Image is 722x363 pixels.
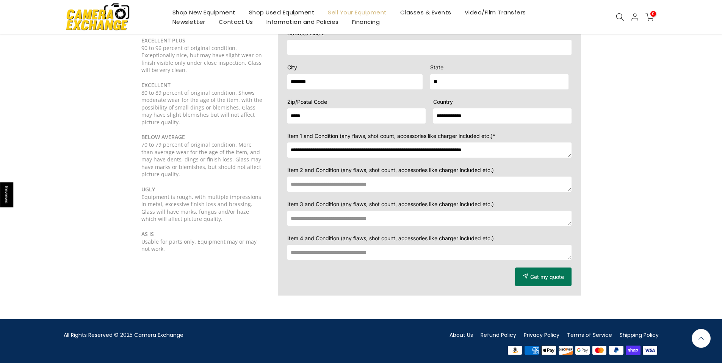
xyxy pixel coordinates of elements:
[393,8,458,17] a: Classes & Events
[287,201,494,207] span: Item 3 and Condition (any flaws, shot count, accessories like charger included etc.)
[524,331,559,339] a: Privacy Policy
[515,268,572,286] button: Get my quote
[141,81,171,89] b: EXCELLENT
[506,345,523,356] img: amazon payments
[608,345,625,356] img: paypal
[141,230,154,238] b: AS IS
[430,64,443,70] span: State
[574,345,591,356] img: google pay
[433,99,453,105] span: Country
[567,331,612,339] a: Terms of Service
[260,17,345,27] a: Information and Policies
[242,8,321,17] a: Shop Used Equipment
[540,345,557,356] img: apple pay
[166,8,242,17] a: Shop New Equipment
[287,99,327,105] span: Zip/Postal Code
[287,235,494,241] span: Item 4 and Condition (any flaws, shot count, accessories like charger included etc.)
[620,331,659,339] a: Shipping Policy
[141,37,185,44] b: EXCELLENT PLUS
[591,345,608,356] img: master
[141,44,263,74] div: 90 to 96 percent of original condition. Exceptionally nice, but may have slight wear on finish vi...
[523,345,540,356] img: american express
[530,274,564,280] span: Get my quote
[625,345,642,356] img: shopify pay
[321,8,394,17] a: Sell Your Equipment
[287,167,494,173] span: Item 2 and Condition (any flaws, shot count, accessories like charger included etc.)
[458,8,532,17] a: Video/Film Transfers
[481,331,516,339] a: Refund Policy
[64,330,356,340] div: All Rights Reserved © 2025 Camera Exchange
[141,238,263,253] div: Usable for parts only. Equipment may or may not work.
[141,133,185,141] b: BELOW AVERAGE
[645,13,654,21] a: 0
[141,186,155,193] b: UGLY
[141,89,263,126] div: 80 to 89 percent of original condition. Shows moderate wear for the age of the item, with the pos...
[642,345,659,356] img: visa
[557,345,574,356] img: discover
[692,329,711,348] a: Back to the top
[141,193,263,223] div: Equipment is rough, with multiple impressions in metal, excessive finish loss and brassing. Glass...
[449,331,473,339] a: About Us
[287,64,297,70] span: City
[212,17,260,27] a: Contact Us
[166,17,212,27] a: Newsletter
[287,133,493,139] span: Item 1 and Condition (any flaws, shot count, accessories like charger included etc.)
[650,11,656,17] span: 0
[345,17,387,27] a: Financing
[141,141,263,178] div: 70 to 79 percent of original condition. More than average wear for the age of the item, and may h...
